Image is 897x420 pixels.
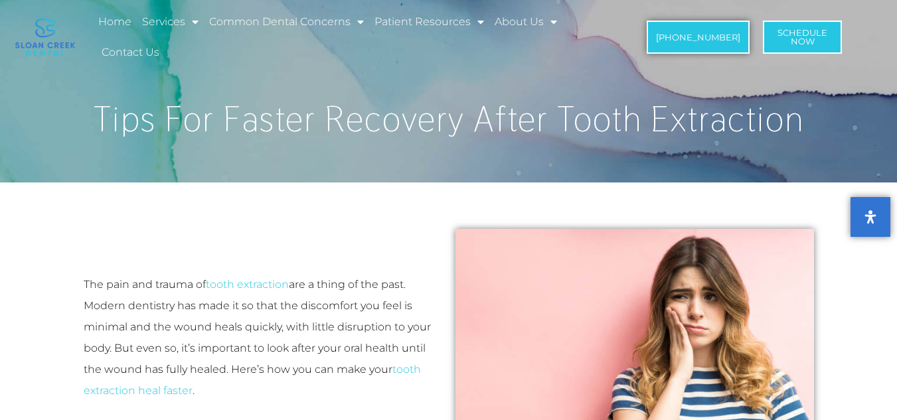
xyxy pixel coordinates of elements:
[100,37,161,68] a: Contact Us
[96,7,615,68] nav: Menu
[84,274,442,401] p: The pain and trauma of are a thing of the past. Modern dentistry has made it so that the discomfo...
[493,7,559,37] a: About Us
[372,7,486,37] a: Patient Resources
[84,363,421,397] a: tooth extraction heal faster
[763,21,842,54] a: ScheduleNow
[647,21,750,54] a: [PHONE_NUMBER]
[77,97,821,143] h1: Tips For Faster Recovery After Tooth Extraction
[207,7,366,37] a: Common Dental Concerns
[206,278,289,291] a: tooth extraction
[96,7,133,37] a: Home
[656,33,740,42] span: [PHONE_NUMBER]
[140,7,201,37] a: Services
[851,197,890,237] button: Open Accessibility Panel
[777,29,827,46] span: Schedule Now
[15,19,75,56] img: logo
